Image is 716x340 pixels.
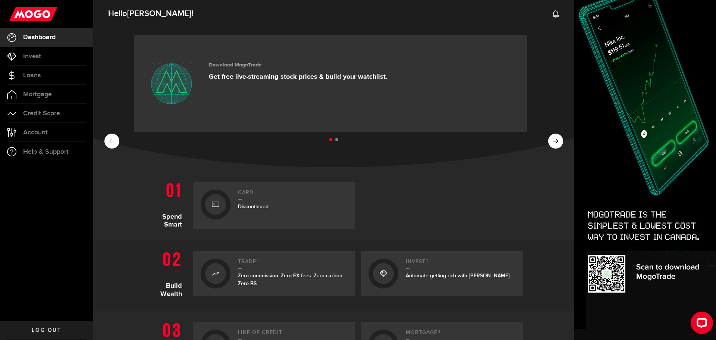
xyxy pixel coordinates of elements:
[193,251,355,296] a: Trade1Zero commission. Zero FX fees. Zero carbon. Zero BS.
[406,330,516,340] h2: Mortgage
[438,330,441,334] sup: 3
[108,6,193,22] span: Hello !
[361,251,523,296] a: Invest2Automate getting rich with [PERSON_NAME]
[145,247,188,300] h1: Build Wealth
[23,110,60,117] span: Credit Score
[238,272,343,287] span: Zero commission. Zero FX fees. Zero carbon. Zero BS.
[257,259,259,263] sup: 1
[23,72,41,79] span: Loans
[23,129,48,136] span: Account
[23,34,56,41] span: Dashboard
[134,35,527,132] a: Download MogoTrade Get free live-streaming stock prices & build your watchlist.
[238,330,348,340] h2: Line of credit
[238,203,268,210] span: Discontinued
[238,190,348,200] h2: Card
[145,178,188,229] h1: Spend Smart
[32,328,61,333] span: Log out
[193,182,355,229] a: CardDiscontinued
[23,149,69,155] span: Help & Support
[209,62,387,68] h3: Download MogoTrade
[238,259,348,269] h2: Trade
[127,9,191,19] span: [PERSON_NAME]
[23,91,52,98] span: Mortgage
[209,73,387,81] p: Get free live-streaming stock prices & build your watchlist.
[426,259,429,263] sup: 2
[406,272,510,279] span: Automate getting rich with [PERSON_NAME]
[406,259,516,269] h2: Invest
[23,53,41,60] span: Invest
[685,309,716,340] iframe: LiveChat chat widget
